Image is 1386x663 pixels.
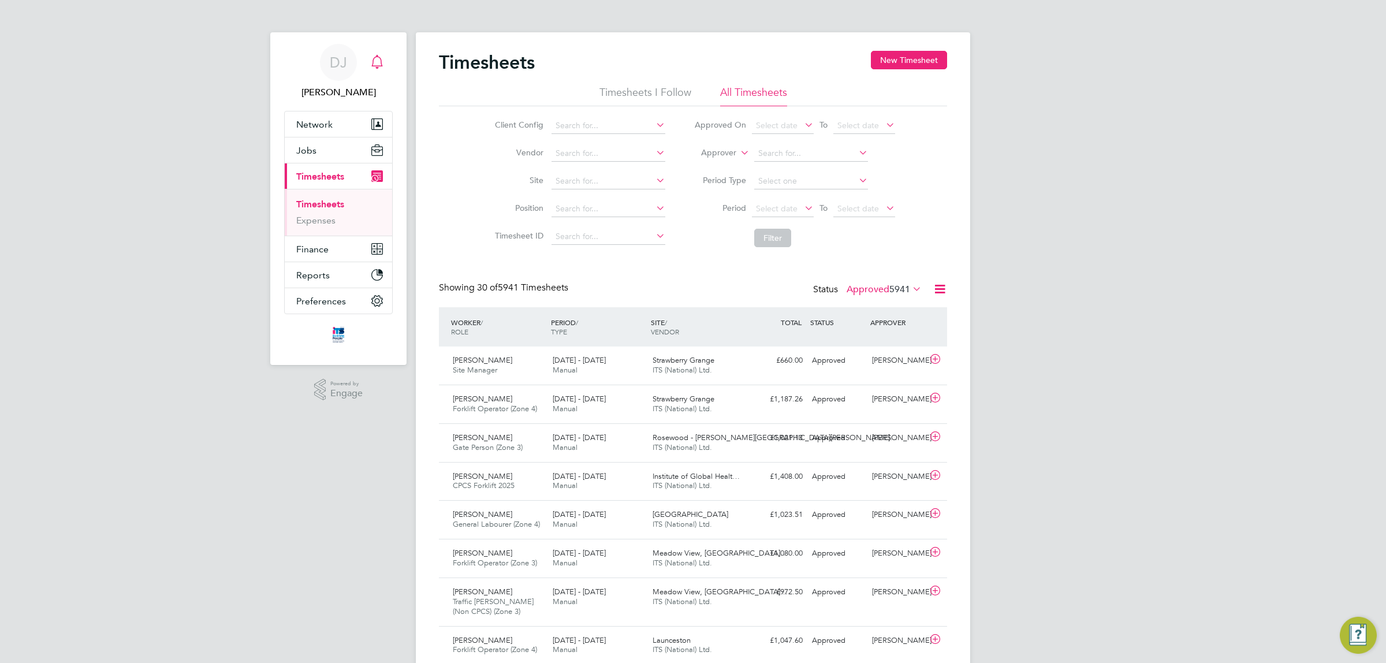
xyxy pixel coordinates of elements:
span: ITS (National) Ltd. [653,519,712,529]
a: DJ[PERSON_NAME] [284,44,393,99]
span: [DATE] - [DATE] [553,394,606,404]
li: All Timesheets [720,85,787,106]
label: Period Type [694,175,746,185]
label: Client Config [491,120,543,130]
div: [PERSON_NAME] [867,351,927,370]
span: Manual [553,645,577,654]
span: ITS (National) Ltd. [653,597,712,606]
input: Select one [754,173,868,189]
span: To [816,200,831,215]
span: Reports [296,270,330,281]
img: itsconstruction-logo-retina.png [330,326,346,344]
span: Manual [553,404,577,414]
span: Manual [553,597,577,606]
span: [DATE] - [DATE] [553,509,606,519]
span: ITS (National) Ltd. [653,365,712,375]
span: TOTAL [781,318,802,327]
input: Search for... [552,118,665,134]
span: [GEOGRAPHIC_DATA] [653,509,728,519]
div: WORKER [448,312,548,342]
span: [PERSON_NAME] [453,394,512,404]
span: Meadow View, [GEOGRAPHIC_DATA]… [653,548,788,558]
span: DJ [330,55,347,70]
div: Approved [807,390,867,409]
span: Rosewood - [PERSON_NAME][GEOGRAPHIC_DATA][PERSON_NAME]… [653,433,897,442]
span: TYPE [551,327,567,336]
div: £1,023.51 [747,505,807,524]
div: [PERSON_NAME] [867,631,927,650]
div: £1,408.00 [747,467,807,486]
span: Launceston [653,635,691,645]
input: Search for... [552,229,665,245]
span: Select date [756,120,798,131]
span: Network [296,119,333,130]
label: Position [491,203,543,213]
div: Approved [807,505,867,524]
label: Timesheet ID [491,230,543,241]
span: Manual [553,442,577,452]
span: ITS (National) Ltd. [653,558,712,568]
div: £1,047.60 [747,631,807,650]
span: / [576,318,578,327]
span: Manual [553,365,577,375]
span: [PERSON_NAME] [453,635,512,645]
div: [PERSON_NAME] [867,429,927,448]
div: Status [813,282,924,298]
span: [DATE] - [DATE] [553,433,606,442]
span: Meadow View, [GEOGRAPHIC_DATA]… [653,587,788,597]
span: Strawberry Grange [653,355,714,365]
span: ITS (National) Ltd. [653,442,712,452]
div: £1,187.26 [747,390,807,409]
div: [PERSON_NAME] [867,583,927,602]
a: Expenses [296,215,336,226]
button: Network [285,111,392,137]
label: Site [491,175,543,185]
span: Forklift Operator (Zone 4) [453,404,537,414]
div: APPROVER [867,312,927,333]
button: Jobs [285,137,392,163]
label: Vendor [491,147,543,158]
div: Approved [807,631,867,650]
span: Select date [756,203,798,214]
span: Don Jeater [284,85,393,99]
span: [PERSON_NAME] [453,548,512,558]
span: Jobs [296,145,316,156]
div: SITE [648,312,748,342]
h2: Timesheets [439,51,535,74]
span: [PERSON_NAME] [453,471,512,481]
span: Preferences [296,296,346,307]
span: VENDOR [651,327,679,336]
label: Approver [684,147,736,159]
span: Traffic [PERSON_NAME] (Non CPCS) (Zone 3) [453,597,534,616]
div: £972.50 [747,583,807,602]
div: PERIOD [548,312,648,342]
span: [PERSON_NAME] [453,355,512,365]
div: Approved [807,467,867,486]
div: STATUS [807,312,867,333]
div: Showing [439,282,571,294]
span: Manual [553,481,577,490]
div: £660.00 [747,351,807,370]
nav: Main navigation [270,32,407,365]
li: Timesheets I Follow [599,85,691,106]
span: [DATE] - [DATE] [553,355,606,365]
span: Manual [553,519,577,529]
input: Search for... [754,146,868,162]
span: Finance [296,244,329,255]
span: Powered by [330,379,363,389]
span: / [665,318,667,327]
div: Approved [807,544,867,563]
div: £1,021.13 [747,429,807,448]
span: [DATE] - [DATE] [553,548,606,558]
span: To [816,117,831,132]
span: ROLE [451,327,468,336]
span: CPCS Forklift 2025 [453,481,515,490]
span: Engage [330,389,363,398]
span: Forklift Operator (Zone 4) [453,645,537,654]
input: Search for... [552,146,665,162]
span: Select date [837,203,879,214]
div: [PERSON_NAME] [867,390,927,409]
span: / [480,318,483,327]
span: [PERSON_NAME] [453,433,512,442]
div: Timesheets [285,189,392,236]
